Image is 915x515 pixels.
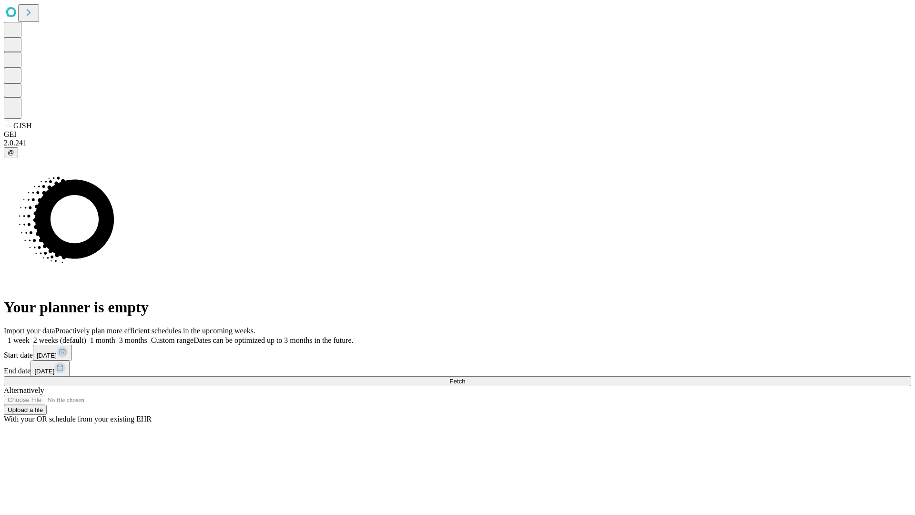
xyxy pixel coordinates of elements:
button: [DATE] [33,345,72,360]
span: 1 week [8,336,30,344]
div: Start date [4,345,911,360]
span: [DATE] [37,352,57,359]
span: Alternatively [4,386,44,394]
div: End date [4,360,911,376]
span: @ [8,149,14,156]
span: Custom range [151,336,193,344]
span: [DATE] [34,368,54,375]
span: 3 months [119,336,147,344]
button: [DATE] [30,360,70,376]
h1: Your planner is empty [4,299,911,316]
div: GEI [4,130,911,139]
span: Fetch [449,378,465,385]
span: With your OR schedule from your existing EHR [4,415,152,423]
span: Import your data [4,327,55,335]
div: 2.0.241 [4,139,911,147]
button: Fetch [4,376,911,386]
span: Proactively plan more efficient schedules in the upcoming weeks. [55,327,255,335]
button: Upload a file [4,405,47,415]
span: 2 weeks (default) [33,336,86,344]
span: Dates can be optimized up to 3 months in the future. [193,336,353,344]
button: @ [4,147,18,157]
span: GJSH [13,122,31,130]
span: 1 month [90,336,115,344]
